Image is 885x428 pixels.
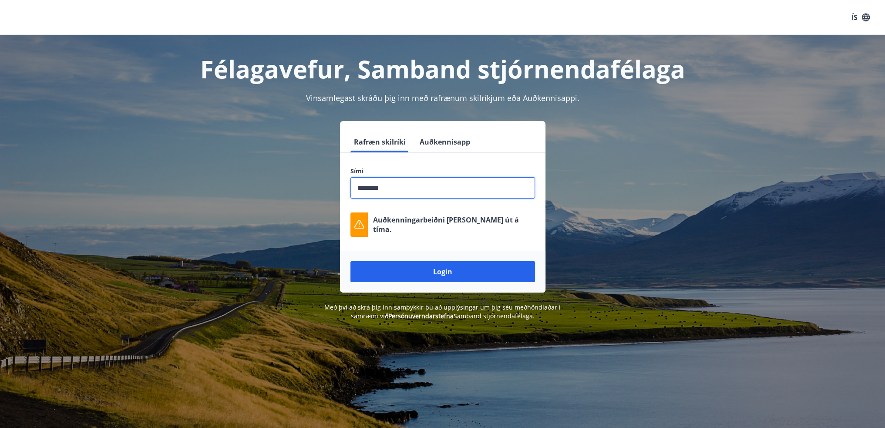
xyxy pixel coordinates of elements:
button: Rafræn skilríki [350,131,409,152]
h1: Félagavefur, Samband stjórnendafélaga [140,52,746,85]
label: Sími [350,167,535,175]
span: Með því að skrá þig inn samþykkir þú að upplýsingar um þig séu meðhöndlaðar í samræmi við Samband... [324,303,561,320]
button: ÍS [847,10,875,25]
button: Auðkennisapp [416,131,474,152]
button: Login [350,261,535,282]
p: Auðkenningarbeiðni [PERSON_NAME] út á tíma. [373,215,535,234]
span: Vinsamlegast skráðu þig inn með rafrænum skilríkjum eða Auðkennisappi. [306,93,579,103]
a: Persónuverndarstefna [388,312,454,320]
